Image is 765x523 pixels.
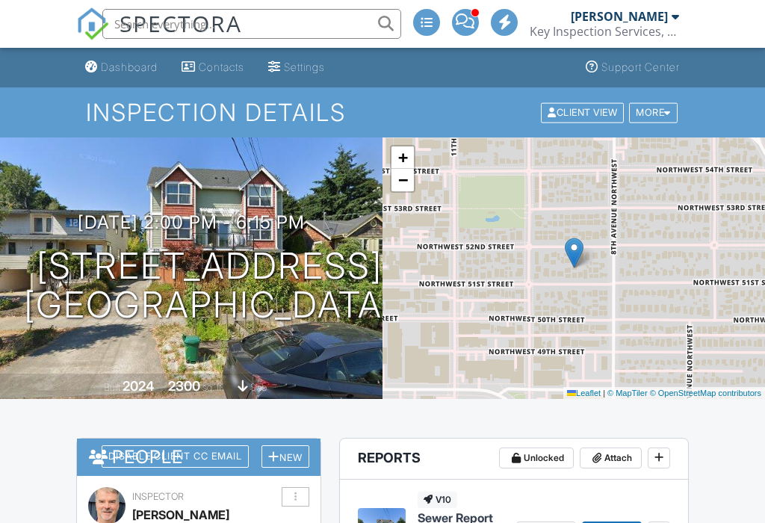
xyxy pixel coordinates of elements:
div: Contacts [199,61,244,73]
a: Client View [539,106,628,117]
a: SPECTORA [76,20,242,52]
div: 2024 [123,378,154,394]
img: Marker [565,238,583,268]
h3: [DATE] 2:00 pm - 6:15 pm [78,212,305,232]
span: + [398,148,408,167]
a: Leaflet [567,389,601,397]
img: The Best Home Inspection Software - Spectora [76,7,109,40]
div: Disable Client CC Email [102,445,249,468]
h3: People [77,439,320,475]
div: Settings [284,61,325,73]
span: Inspector [132,491,184,502]
a: Zoom in [391,146,414,169]
div: Key Inspection Services, LLC [530,24,679,39]
div: Support Center [601,61,680,73]
span: | [603,389,605,397]
span: slab [250,382,267,393]
input: Search everything... [102,9,401,39]
div: Dashboard [101,61,158,73]
a: Dashboard [79,54,164,81]
a: Support Center [580,54,686,81]
a: Contacts [176,54,250,81]
span: sq. ft. [202,382,223,393]
a: © MapTiler [607,389,648,397]
a: Zoom out [391,169,414,191]
div: More [629,102,678,123]
a: © OpenStreetMap contributors [650,389,761,397]
div: 2300 [168,378,200,394]
h1: Inspection Details [86,99,679,126]
h1: [STREET_ADDRESS] [GEOGRAPHIC_DATA] [24,247,394,326]
span: Built [104,382,120,393]
div: Client View [541,102,624,123]
span: − [398,170,408,189]
div: [PERSON_NAME] [571,9,668,24]
a: Settings [262,54,331,81]
div: New [261,445,309,468]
